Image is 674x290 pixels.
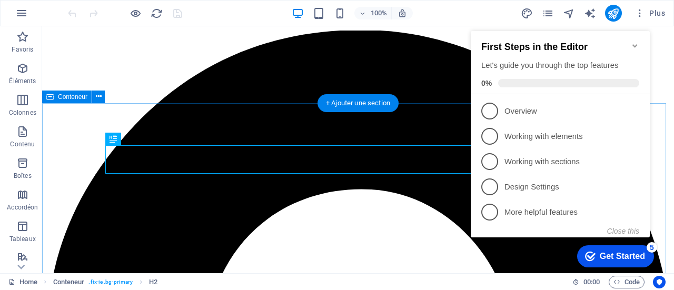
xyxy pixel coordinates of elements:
[111,229,187,251] div: Get Started 5 items remaining, 0% complete
[150,7,163,19] button: reload
[613,276,640,288] span: Code
[9,77,36,85] p: Éléments
[583,276,600,288] span: 00 00
[38,115,164,126] p: Working with elements
[141,211,173,219] button: Close this
[38,140,164,151] p: Working with sections
[129,7,142,19] button: Cliquez ici pour quitter le mode Aperçu et poursuivre l'édition.
[12,45,33,54] p: Favoris
[563,7,576,19] button: navigator
[38,191,164,202] p: More helpful features
[151,7,163,19] i: Actualiser la page
[398,8,407,18] i: Lors du redimensionnement, ajuster automatiquement le niveau de zoom en fonction de l'appareil sé...
[607,7,619,19] i: Publier
[521,7,533,19] button: design
[4,183,183,208] li: More helpful features
[9,108,36,117] p: Colonnes
[318,94,399,112] div: + Ajouter une section
[38,89,164,101] p: Overview
[521,7,533,19] i: Design (Ctrl+Alt+Y)
[542,7,554,19] i: Pages (Ctrl+Alt+S)
[38,165,164,176] p: Design Settings
[164,25,173,34] div: Minimize checklist
[584,7,597,19] button: text_generator
[53,276,158,288] nav: breadcrumb
[630,5,669,22] button: Plus
[15,25,173,36] h2: First Steps in the Editor
[15,63,32,71] span: 0%
[4,133,183,158] li: Working with sections
[370,7,387,19] h6: 100%
[605,5,622,22] button: publish
[180,226,191,236] div: 5
[354,7,392,19] button: 100%
[8,276,37,288] a: Cliquez pour annuler la sélection. Double-cliquez pour ouvrir Pages.
[4,82,183,107] li: Overview
[635,8,665,18] span: Plus
[9,235,36,243] p: Tableaux
[653,276,666,288] button: Usercentrics
[7,203,38,212] p: Accordéon
[15,44,173,55] div: Let's guide you through the top features
[572,276,600,288] h6: Durée de la session
[149,276,157,288] span: Cliquez pour sélectionner. Double-cliquez pour modifier.
[542,7,554,19] button: pages
[53,276,85,288] span: Cliquez pour sélectionner. Double-cliquez pour modifier.
[563,7,575,19] i: Navigateur
[14,172,32,180] p: Boîtes
[609,276,645,288] button: Code
[591,278,592,286] span: :
[584,7,596,19] i: AI Writer
[88,276,133,288] span: . fix-ie .bg-primary
[133,235,179,245] div: Get Started
[58,94,87,100] span: Conteneur
[10,140,35,148] p: Contenu
[4,158,183,183] li: Design Settings
[4,107,183,133] li: Working with elements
